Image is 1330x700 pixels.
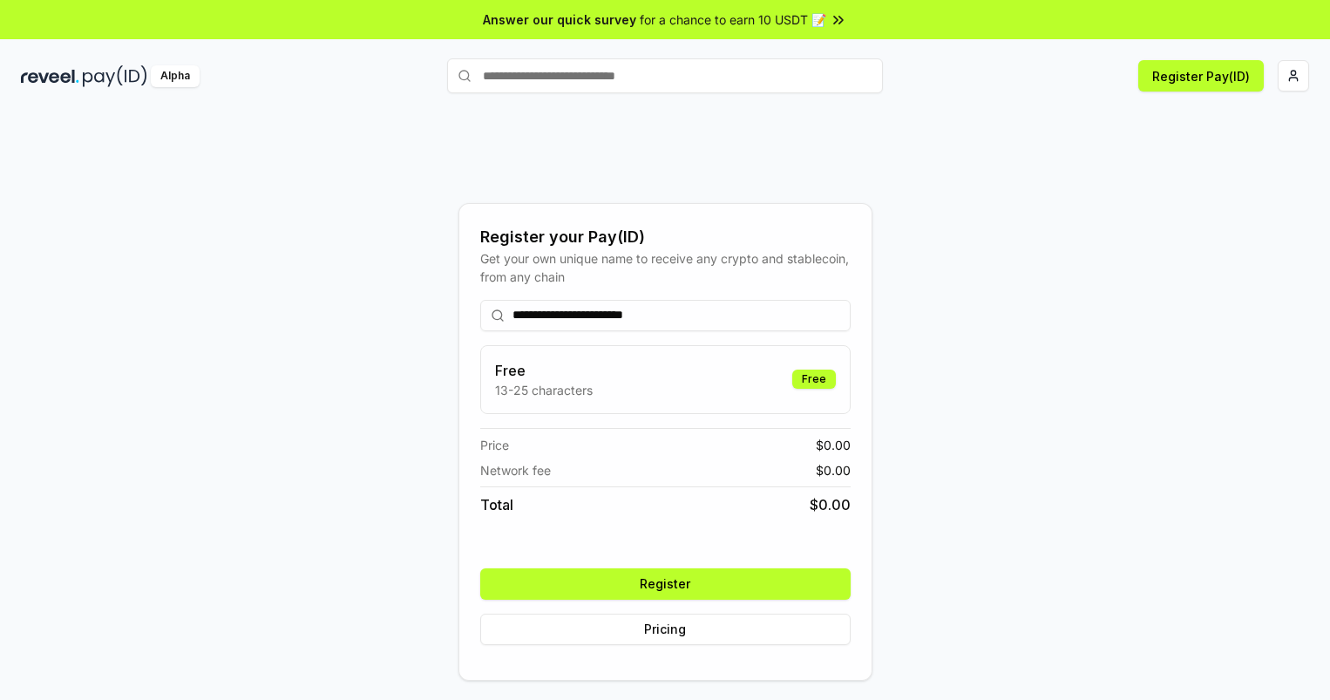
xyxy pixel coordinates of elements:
[792,370,836,389] div: Free
[640,10,826,29] span: for a chance to earn 10 USDT 📝
[151,65,200,87] div: Alpha
[816,436,851,454] span: $ 0.00
[495,381,593,399] p: 13-25 characters
[495,360,593,381] h3: Free
[480,568,851,600] button: Register
[480,461,551,479] span: Network fee
[483,10,636,29] span: Answer our quick survey
[480,249,851,286] div: Get your own unique name to receive any crypto and stablecoin, from any chain
[1138,60,1264,92] button: Register Pay(ID)
[83,65,147,87] img: pay_id
[816,461,851,479] span: $ 0.00
[480,225,851,249] div: Register your Pay(ID)
[480,494,513,515] span: Total
[21,65,79,87] img: reveel_dark
[810,494,851,515] span: $ 0.00
[480,614,851,645] button: Pricing
[480,436,509,454] span: Price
